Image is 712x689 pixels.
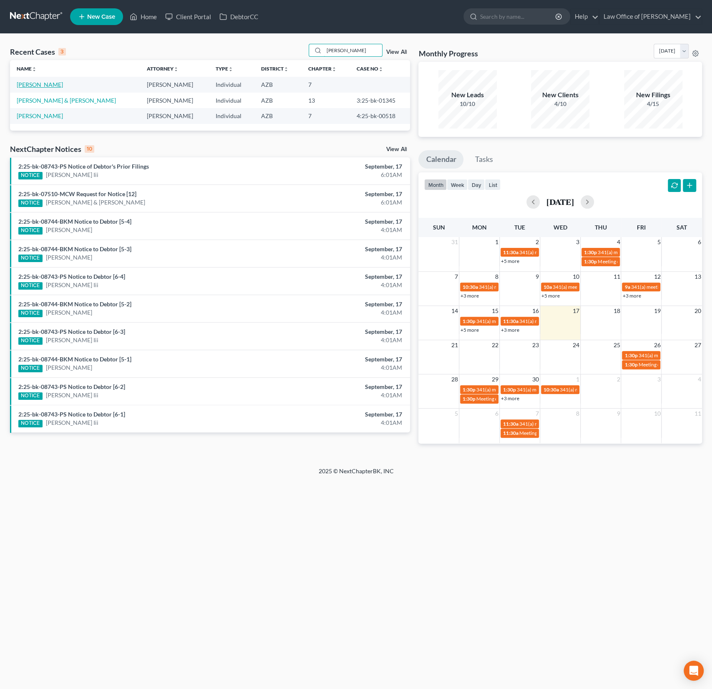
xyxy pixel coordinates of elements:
[454,272,459,282] span: 7
[46,281,98,289] a: [PERSON_NAME] Iii
[624,90,682,100] div: New Filings
[476,318,557,324] span: 341(a) meeting for [PERSON_NAME]
[58,48,66,56] div: 3
[378,67,383,72] i: unfold_more
[215,9,262,24] a: DebtorCC
[503,421,518,427] span: 11:30a
[599,9,702,24] a: Law Office of [PERSON_NAME]
[624,352,637,358] span: 1:30p
[147,66,179,72] a: Attorneyunfold_more
[279,281,402,289] div: 4:01AM
[677,224,687,231] span: Sat
[32,67,37,72] i: unfold_more
[10,144,94,154] div: NextChapter Notices
[494,409,499,419] span: 6
[261,66,289,72] a: Districtunfold_more
[616,374,621,384] span: 2
[450,306,459,316] span: 14
[386,49,407,55] a: View All
[450,340,459,350] span: 21
[85,145,94,153] div: 10
[491,306,499,316] span: 15
[653,306,661,316] span: 19
[454,409,459,419] span: 5
[10,47,66,57] div: Recent Cases
[357,66,383,72] a: Case Nounfold_more
[612,340,621,350] span: 25
[503,430,518,436] span: 11:30a
[302,108,350,124] td: 7
[519,430,612,436] span: Meeting of Creditors for [PERSON_NAME]
[433,224,445,231] span: Sun
[476,386,597,393] span: 341(a) meeting for [PERSON_NAME] [PERSON_NAME]
[17,112,63,119] a: [PERSON_NAME]
[572,340,580,350] span: 24
[18,273,125,280] a: 2:25-bk-08743-PS Notice to Debtor [6-4]
[18,172,43,179] div: NOTICE
[279,391,402,399] div: 4:01AM
[553,284,633,290] span: 341(a) meeting for [PERSON_NAME]
[514,224,525,231] span: Tue
[140,77,209,92] td: [PERSON_NAME]
[18,310,43,317] div: NOTICE
[216,66,233,72] a: Typeunfold_more
[463,284,478,290] span: 10:30a
[472,224,487,231] span: Mon
[46,171,98,179] a: [PERSON_NAME] Iii
[46,198,145,207] a: [PERSON_NAME] & [PERSON_NAME]
[18,255,43,262] div: NOTICE
[519,318,644,324] span: 341(a) meeting for [PERSON_NAME] & [PERSON_NAME]
[519,249,600,255] span: 341(a) meeting for [PERSON_NAME]
[560,386,640,393] span: 341(a) meeting for [PERSON_NAME]
[46,391,98,399] a: [PERSON_NAME] Iii
[694,306,702,316] span: 20
[479,284,559,290] span: 341(a) meeting for [PERSON_NAME]
[279,300,402,308] div: September, 17
[126,9,161,24] a: Home
[18,218,131,225] a: 2:25-bk-08744-BKM Notice to Debtor [5-4]
[637,224,646,231] span: Fri
[228,67,233,72] i: unfold_more
[612,306,621,316] span: 18
[324,44,382,56] input: Search by name...
[656,374,661,384] span: 3
[572,306,580,316] span: 17
[463,318,476,324] span: 1:30p
[491,374,499,384] span: 29
[254,108,302,124] td: AZB
[503,318,518,324] span: 11:30a
[584,258,597,265] span: 1:30p
[18,328,125,335] a: 2:25-bk-08743-PS Notice to Debtor [6-3]
[616,237,621,247] span: 4
[308,66,337,72] a: Chapterunfold_more
[546,197,574,206] h2: [DATE]
[18,383,125,390] a: 2:25-bk-08743-PS Notice to Debtor [6-2]
[18,365,43,372] div: NOTICE
[575,374,580,384] span: 1
[572,272,580,282] span: 10
[531,100,589,108] div: 4/10
[18,282,43,290] div: NOTICE
[140,93,209,108] td: [PERSON_NAME]
[616,409,621,419] span: 9
[284,67,289,72] i: unfold_more
[467,150,500,169] a: Tasks
[447,179,468,190] button: week
[535,237,540,247] span: 2
[598,258,690,265] span: Meeting of Creditors for [PERSON_NAME]
[209,93,254,108] td: Individual
[279,273,402,281] div: September, 17
[460,327,479,333] a: +5 more
[503,249,518,255] span: 11:30a
[485,179,501,190] button: list
[279,190,402,198] div: September, 17
[697,374,702,384] span: 4
[653,340,661,350] span: 26
[279,171,402,179] div: 6:01AM
[17,81,63,88] a: [PERSON_NAME]
[350,93,410,108] td: 3:25-bk-01345
[531,90,589,100] div: New Clients
[450,374,459,384] span: 28
[624,361,637,368] span: 1:30p
[174,67,179,72] i: unfold_more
